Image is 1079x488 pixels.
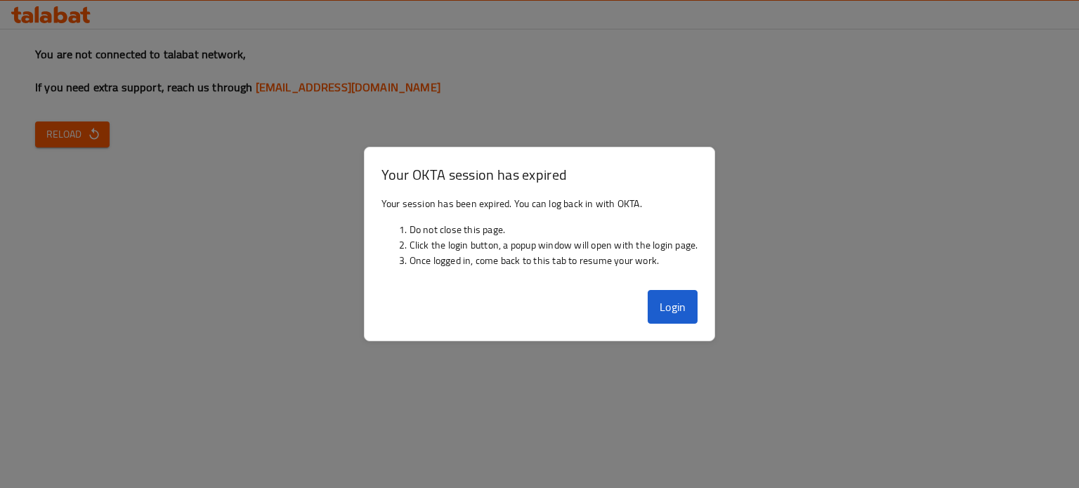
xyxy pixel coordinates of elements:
[410,222,698,237] li: Do not close this page.
[410,237,698,253] li: Click the login button, a popup window will open with the login page.
[365,190,715,284] div: Your session has been expired. You can log back in with OKTA.
[381,164,698,185] h3: Your OKTA session has expired
[410,253,698,268] li: Once logged in, come back to this tab to resume your work.
[648,290,698,324] button: Login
